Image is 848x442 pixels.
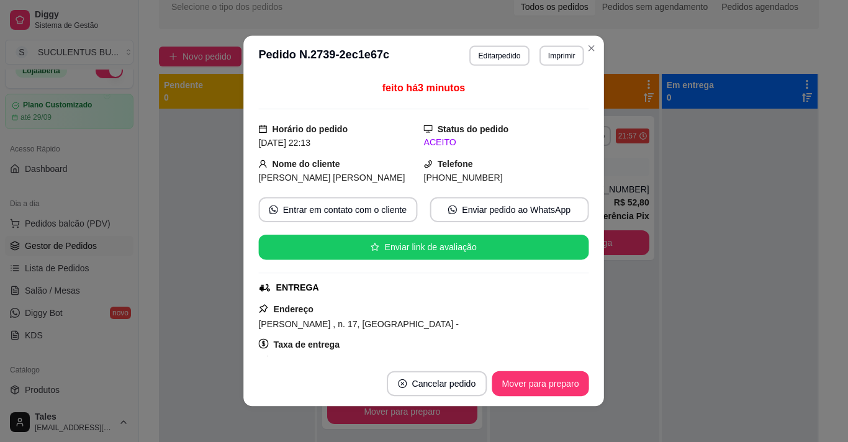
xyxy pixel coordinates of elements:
[274,304,313,314] strong: Endereço
[449,205,458,214] span: whats-app
[259,319,459,329] span: [PERSON_NAME] , n. 17, [GEOGRAPHIC_DATA] -
[259,46,390,66] h3: Pedido N. 2739-2ec1e67c
[276,281,319,294] div: ENTREGA
[259,339,269,349] span: dollar
[382,83,466,93] span: feito há 3 minutos
[424,125,433,133] span: desktop
[371,243,380,251] span: star
[269,205,278,214] span: whats-app
[430,197,589,222] button: whats-appEnviar pedido ao WhatsApp
[424,173,503,183] span: [PHONE_NUMBER]
[424,160,433,168] span: phone
[259,197,418,222] button: whats-appEntrar em contato com o cliente
[259,304,269,313] span: pushpin
[438,124,508,134] strong: Status do pedido
[273,124,348,134] strong: Horário do pedido
[539,46,584,66] button: Imprimir
[424,136,589,149] div: ACEITO
[399,379,407,388] span: close-circle
[438,159,473,169] strong: Telefone
[492,371,589,396] button: Mover para preparo
[273,159,340,169] strong: Nome do cliente
[259,160,268,168] span: user
[582,38,602,58] button: Close
[259,173,405,183] span: [PERSON_NAME] [PERSON_NAME]
[387,371,487,396] button: close-circleCancelar pedido
[470,46,530,66] button: Editarpedido
[259,235,589,259] button: starEnviar link de avaliação
[274,340,340,350] strong: Taxa de entrega
[259,125,268,133] span: calendar
[259,138,311,148] span: [DATE] 22:13
[259,354,289,364] span: R$ 4,00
